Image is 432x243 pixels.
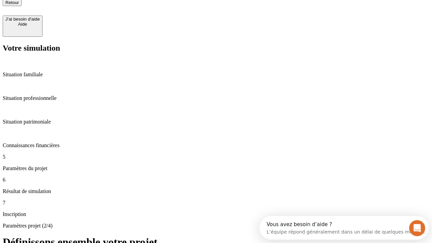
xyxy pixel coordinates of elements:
p: 5 [3,154,429,160]
p: Inscription [3,211,429,217]
div: J’ai besoin d'aide [5,17,40,22]
div: Ouvrir le Messenger Intercom [3,3,186,21]
p: Paramètres du projet [3,165,429,171]
p: Connaissances financières [3,142,429,148]
iframe: Intercom live chat [409,220,425,236]
div: Aide [5,22,40,27]
div: L’équipe répond généralement dans un délai de quelques minutes. [7,11,166,18]
button: J’ai besoin d'aideAide [3,16,43,37]
p: Situation patrimoniale [3,119,429,125]
p: 7 [3,200,429,206]
p: 6 [3,177,429,183]
div: Vous avez besoin d’aide ? [7,6,166,11]
p: Résultat de simulation [3,188,429,194]
p: Paramètres projet (2/4) [3,223,429,229]
h2: Votre simulation [3,44,429,53]
iframe: Intercom live chat discovery launcher [260,216,429,240]
p: Situation familiale [3,72,429,78]
p: Situation professionnelle [3,95,429,101]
